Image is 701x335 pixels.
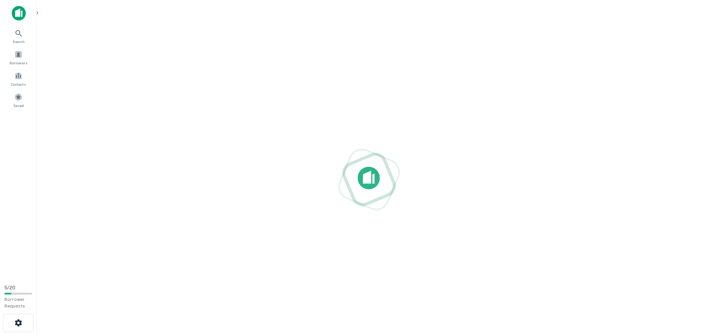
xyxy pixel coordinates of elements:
[12,6,26,21] img: capitalize-icon.png
[13,39,25,44] span: Search
[11,81,26,87] span: Contacts
[2,90,35,110] a: Saved
[4,285,15,291] span: 5 / 20
[2,47,35,67] a: Borrowers
[2,69,35,89] a: Contacts
[4,297,25,309] span: Borrower Requests
[664,276,701,311] iframe: Chat Widget
[2,26,35,46] a: Search
[10,60,27,66] span: Borrowers
[13,103,24,108] span: Saved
